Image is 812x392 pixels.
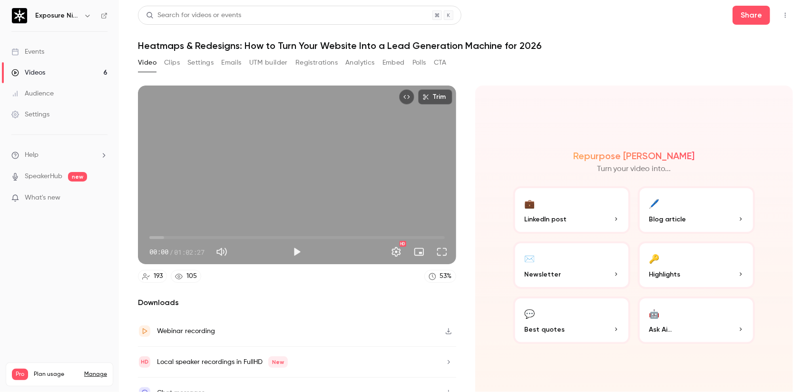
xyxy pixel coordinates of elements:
[573,150,695,162] h2: Repurpose [PERSON_NAME]
[157,356,288,368] div: Local speaker recordings in FullHD
[649,196,660,210] div: 🖊️
[638,186,755,234] button: 🖊️Blog article
[525,306,535,321] div: 💬
[597,163,671,175] p: Turn your video into...
[171,270,201,283] a: 105
[138,270,167,283] a: 193
[221,55,241,70] button: Emails
[513,296,630,344] button: 💬Best quotes
[638,296,755,344] button: 🤖Ask Ai...
[149,247,168,257] span: 00:00
[249,55,288,70] button: UTM builder
[513,186,630,234] button: 💼LinkedIn post
[138,55,157,70] button: Video
[157,325,215,337] div: Webinar recording
[212,242,231,261] button: Mute
[164,55,180,70] button: Clips
[525,251,535,266] div: ✉️
[649,214,686,224] span: Blog article
[174,247,205,257] span: 01:02:27
[649,269,681,279] span: Highlights
[186,271,197,281] div: 105
[410,242,429,261] button: Turn on miniplayer
[11,150,108,160] li: help-dropdown-opener
[525,269,561,279] span: Newsletter
[11,110,49,119] div: Settings
[25,193,60,203] span: What's new
[525,325,565,335] span: Best quotes
[287,242,306,261] button: Play
[11,89,54,98] div: Audience
[146,10,241,20] div: Search for videos or events
[154,271,163,281] div: 193
[295,55,338,70] button: Registrations
[525,196,535,210] div: 💼
[149,247,205,257] div: 00:00
[345,55,375,70] button: Analytics
[399,89,414,105] button: Embed video
[387,242,406,261] button: Settings
[187,55,214,70] button: Settings
[418,89,452,105] button: Trim
[169,247,173,257] span: /
[138,40,793,51] h1: Heatmaps & Redesigns: How to Turn Your Website Into a Lead Generation Machine for 2026
[268,356,288,368] span: New
[382,55,405,70] button: Embed
[138,297,456,308] h2: Downloads
[34,371,78,378] span: Plan usage
[84,371,107,378] a: Manage
[35,11,80,20] h6: Exposure Ninja
[525,214,567,224] span: LinkedIn post
[25,150,39,160] span: Help
[12,8,27,23] img: Exposure Ninja
[649,251,660,266] div: 🔑
[424,270,456,283] a: 53%
[649,325,672,335] span: Ask Ai...
[11,68,45,77] div: Videos
[649,306,660,321] div: 🤖
[778,8,793,23] button: Top Bar Actions
[434,55,447,70] button: CTA
[513,241,630,289] button: ✉️Newsletter
[400,241,406,247] div: HD
[25,172,62,182] a: SpeakerHub
[412,55,426,70] button: Polls
[638,241,755,289] button: 🔑Highlights
[68,172,87,182] span: new
[432,242,451,261] button: Full screen
[11,47,44,57] div: Events
[12,369,28,380] span: Pro
[440,271,452,281] div: 53 %
[733,6,770,25] button: Share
